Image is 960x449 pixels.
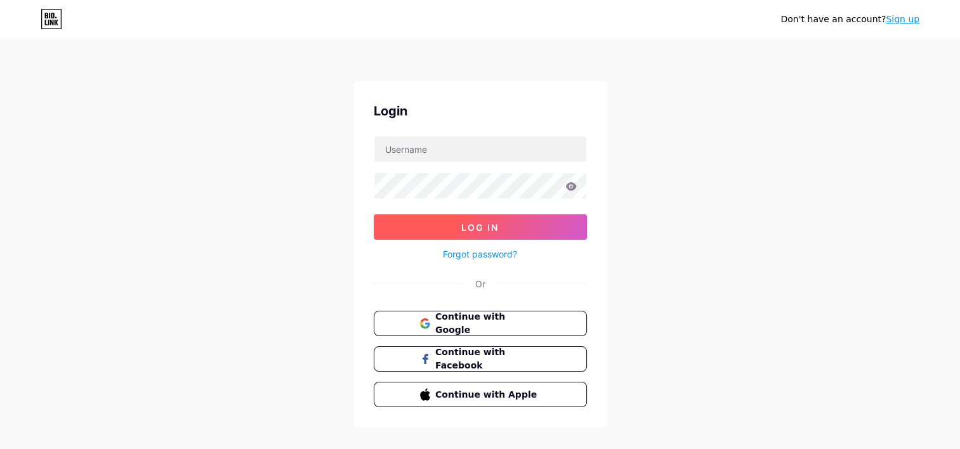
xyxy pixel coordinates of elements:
[374,136,586,162] input: Username
[374,101,587,120] div: Login
[374,382,587,407] button: Continue with Apple
[435,346,540,372] span: Continue with Facebook
[435,388,540,401] span: Continue with Apple
[475,277,485,290] div: Or
[435,310,540,337] span: Continue with Google
[374,311,587,336] button: Continue with Google
[780,13,919,26] div: Don't have an account?
[374,214,587,240] button: Log In
[461,222,499,233] span: Log In
[443,247,517,261] a: Forgot password?
[886,14,919,24] a: Sign up
[374,346,587,372] button: Continue with Facebook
